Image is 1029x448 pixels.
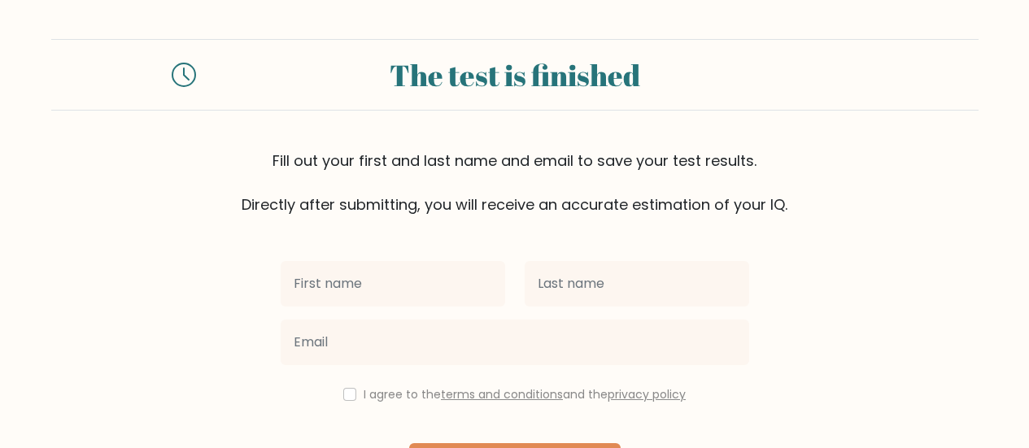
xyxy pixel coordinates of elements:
[281,320,749,365] input: Email
[525,261,749,307] input: Last name
[608,386,686,402] a: privacy policy
[51,150,979,215] div: Fill out your first and last name and email to save your test results. Directly after submitting,...
[364,386,686,402] label: I agree to the and the
[281,261,505,307] input: First name
[216,53,814,97] div: The test is finished
[441,386,563,402] a: terms and conditions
